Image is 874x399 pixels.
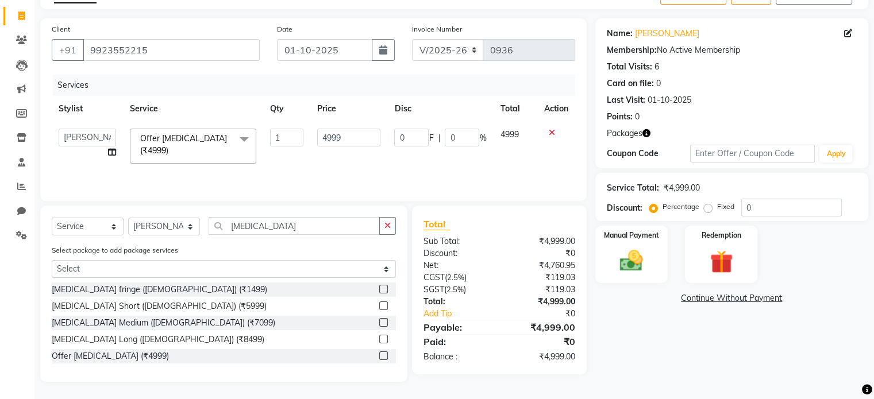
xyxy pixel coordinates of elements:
div: Points: [607,111,633,123]
div: ₹4,760.95 [499,259,584,272]
span: F [429,132,433,144]
div: ₹4,999.00 [499,235,584,247]
a: [PERSON_NAME] [635,28,699,40]
div: Last Visit: [607,94,645,106]
span: 4999 [500,129,518,140]
div: Services [53,75,584,96]
th: Stylist [52,96,123,122]
label: Percentage [663,202,699,212]
span: Offer [MEDICAL_DATA] (₹4999) [140,133,227,156]
div: [MEDICAL_DATA] fringe ([DEMOGRAPHIC_DATA]) (₹1499) [52,284,267,296]
div: 0 [656,78,661,90]
th: Qty [263,96,310,122]
div: 01-10-2025 [648,94,691,106]
label: Manual Payment [604,230,659,241]
div: [MEDICAL_DATA] Medium ([DEMOGRAPHIC_DATA]) (₹7099) [52,317,275,329]
div: [MEDICAL_DATA] Long ([DEMOGRAPHIC_DATA]) (₹8499) [52,334,264,346]
label: Select package to add package services [52,245,178,255]
th: Service [123,96,263,122]
div: ₹0 [499,335,584,348]
div: Discount: [415,247,499,259]
div: ₹119.03 [499,272,584,284]
img: _cash.svg [613,247,650,274]
div: Card on file: [607,78,654,90]
label: Client [52,24,70,34]
input: Search by Name/Mobile/Email/Code [83,39,260,61]
span: 2.5% [447,273,464,282]
div: Balance : [415,351,499,363]
span: | [438,132,440,144]
div: ( ) [415,272,499,284]
div: ₹119.03 [499,284,584,296]
div: ₹4,999.00 [499,296,584,308]
div: ( ) [415,284,499,296]
div: ₹0 [499,247,584,259]
img: _gift.svg [703,247,740,276]
span: Packages [607,127,642,140]
span: Total [423,218,450,230]
input: Search or Scan [209,217,380,235]
th: Action [537,96,575,122]
div: Payable: [415,320,499,334]
div: 6 [654,61,659,73]
th: Disc [387,96,493,122]
span: 2.5% [446,285,464,294]
div: [MEDICAL_DATA] Short ([DEMOGRAPHIC_DATA]) (₹5999) [52,300,267,312]
input: Enter Offer / Coupon Code [690,145,815,162]
div: ₹0 [513,308,583,320]
div: Total: [415,296,499,308]
button: Apply [819,145,852,162]
div: Service Total: [607,182,659,194]
th: Price [310,96,387,122]
div: Coupon Code [607,148,690,160]
div: Discount: [607,202,642,214]
th: Total [493,96,537,122]
div: Paid: [415,335,499,348]
div: ₹4,999.00 [499,351,584,363]
label: Date [277,24,292,34]
div: 0 [635,111,640,123]
div: Name: [607,28,633,40]
div: ₹4,999.00 [664,182,700,194]
label: Redemption [702,230,741,241]
button: +91 [52,39,84,61]
span: SGST [423,284,444,295]
div: Offer [MEDICAL_DATA] (₹4999) [52,350,169,362]
div: Sub Total: [415,235,499,247]
span: CGST [423,272,445,282]
a: Continue Without Payment [598,292,866,304]
div: Total Visits: [607,61,652,73]
div: Net: [415,259,499,272]
a: x [168,145,174,156]
label: Fixed [717,202,734,212]
div: ₹4,999.00 [499,320,584,334]
div: Membership: [607,44,657,56]
span: % [479,132,486,144]
a: Add Tip [415,308,513,320]
label: Invoice Number [412,24,462,34]
div: No Active Membership [607,44,857,56]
